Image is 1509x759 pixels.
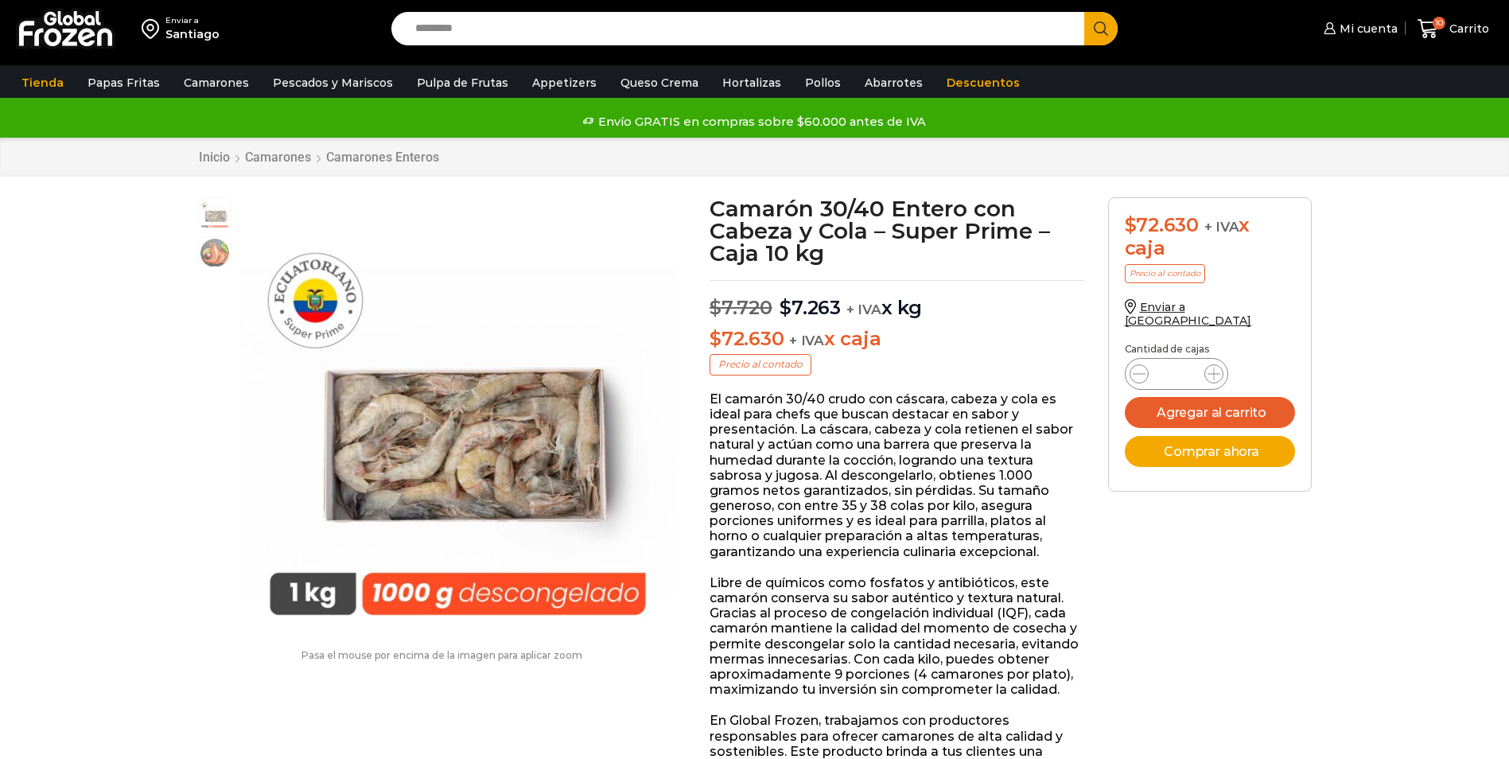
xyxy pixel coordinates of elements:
a: Abarrotes [857,68,931,98]
p: x caja [710,328,1084,351]
a: Pescados y Mariscos [265,68,401,98]
bdi: 72.630 [710,327,784,350]
span: + IVA [846,302,881,317]
a: Enviar a [GEOGRAPHIC_DATA] [1125,300,1252,328]
a: Pulpa de Frutas [409,68,516,98]
input: Product quantity [1161,363,1192,385]
a: Tienda [14,68,72,98]
a: Hortalizas [714,68,789,98]
a: Pollos [797,68,849,98]
span: Mi cuenta [1336,21,1398,37]
a: Queso Crema [613,68,706,98]
span: $ [710,327,721,350]
a: 10 Carrito [1414,10,1493,48]
a: Camarones Enteros [325,150,440,165]
a: Camarones [176,68,257,98]
a: Papas Fritas [80,68,168,98]
nav: Breadcrumb [198,150,440,165]
span: Carrito [1445,21,1489,37]
p: Cantidad de cajas [1125,344,1295,355]
span: $ [780,296,791,319]
div: Santiago [165,26,220,42]
div: x caja [1125,214,1295,260]
bdi: 7.263 [780,296,841,319]
div: Enviar a [165,15,220,26]
bdi: 72.630 [1125,213,1199,236]
button: Search button [1084,12,1118,45]
p: Precio al contado [710,354,811,375]
span: camaron-hoso [199,237,231,269]
span: 10 [1433,17,1445,29]
span: $ [1125,213,1137,236]
p: x kg [710,280,1084,320]
span: $ [710,296,721,319]
p: Pasa el mouse por encima de la imagen para aplicar zoom [198,650,686,661]
a: Mi cuenta [1320,13,1398,45]
span: + IVA [1204,219,1239,235]
a: Camarones [244,150,312,165]
button: Comprar ahora [1125,436,1295,467]
p: Precio al contado [1125,264,1205,283]
a: Inicio [198,150,231,165]
a: Appetizers [524,68,605,98]
button: Agregar al carrito [1125,397,1295,428]
p: El camarón 30/40 crudo con cáscara, cabeza y cola es ideal para chefs que buscan destacar en sabo... [710,391,1084,559]
img: address-field-icon.svg [142,15,165,42]
span: + IVA [789,333,824,348]
a: Descuentos [939,68,1028,98]
bdi: 7.720 [710,296,772,319]
p: Libre de químicos como fosfatos y antibióticos, este camarón conserva su sabor auténtico y textur... [710,575,1084,698]
span: camarones-enteros [199,198,231,230]
h1: Camarón 30/40 Entero con Cabeza y Cola – Super Prime – Caja 10 kg [710,197,1084,264]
